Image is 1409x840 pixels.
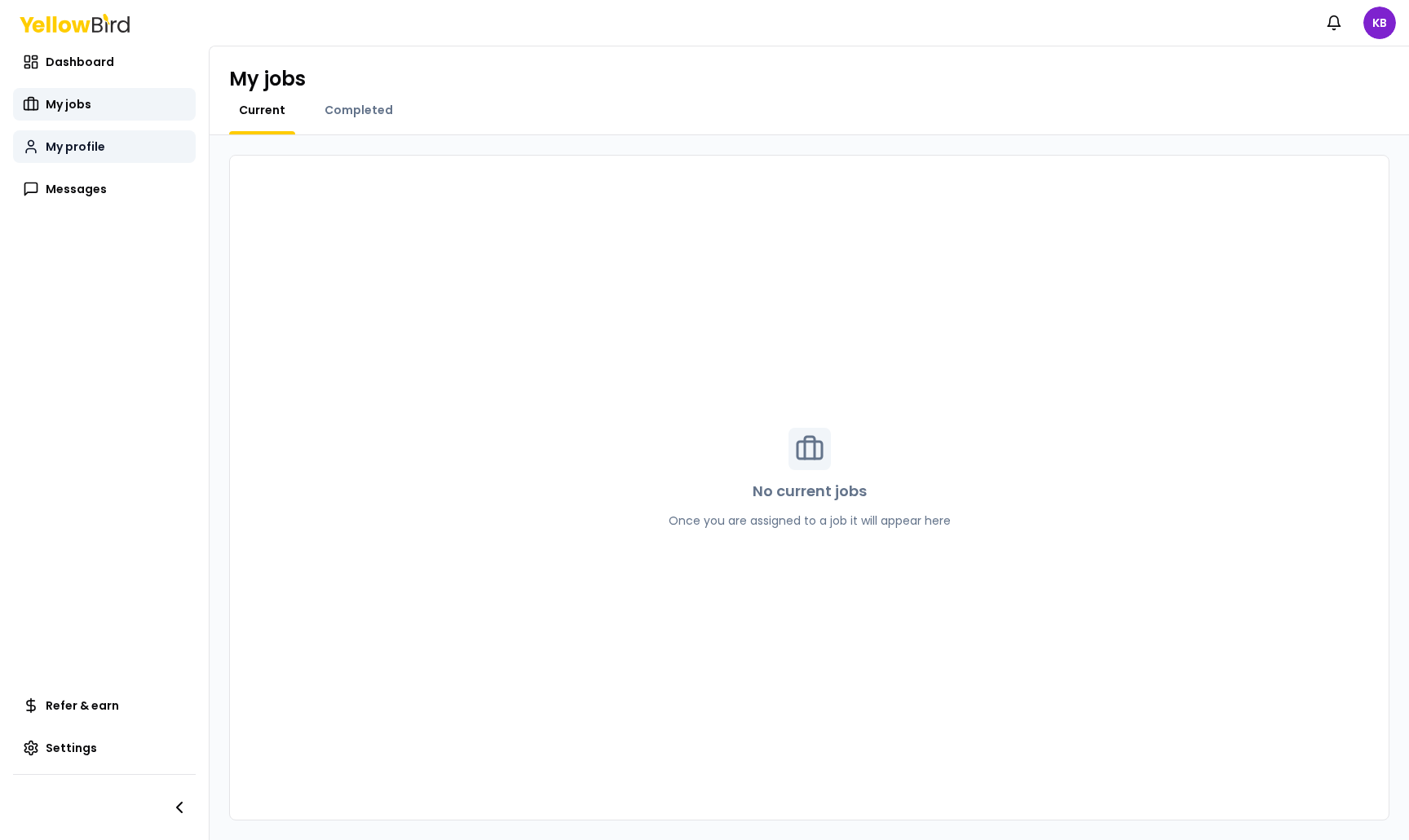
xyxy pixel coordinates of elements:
[46,96,91,112] span: My jobs
[315,102,403,118] a: Completed
[46,54,114,70] span: Dashboard
[13,88,196,121] a: My jobs
[13,173,196,205] a: Messages
[46,697,119,714] span: Refer & earn
[46,139,105,155] span: My profile
[13,130,196,163] a: My profile
[46,740,97,756] span: Settings
[753,480,867,503] p: No current jobs
[229,66,306,92] h1: My jobs
[669,512,951,529] p: Once you are assigned to a job it will appear here
[13,732,196,764] a: Settings
[229,102,295,118] a: Current
[13,689,196,722] a: Refer & earn
[13,46,196,78] a: Dashboard
[46,181,107,197] span: Messages
[239,102,285,118] span: Current
[1363,7,1396,39] span: KB
[325,102,393,118] span: Completed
